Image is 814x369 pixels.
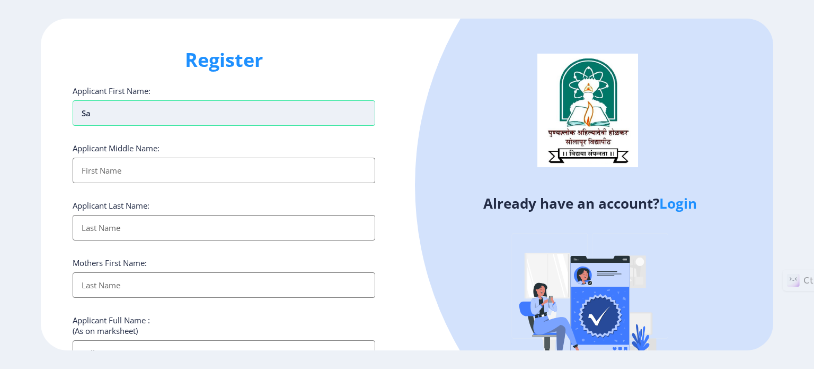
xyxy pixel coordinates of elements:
input: First Name [73,158,375,183]
input: Full Name [73,340,375,366]
label: Applicant Last Name: [73,200,149,211]
img: logo [537,54,638,167]
h4: Already have an account? [415,195,765,212]
input: First Name [73,100,375,126]
label: Mothers First Name: [73,258,147,268]
label: Applicant First Name: [73,85,151,96]
a: Login [659,194,697,213]
label: Applicant Full Name : (As on marksheet) [73,315,150,336]
label: Applicant Middle Name: [73,143,160,153]
input: Last Name [73,272,375,298]
h1: Register [73,47,375,73]
input: Last Name [73,215,375,241]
